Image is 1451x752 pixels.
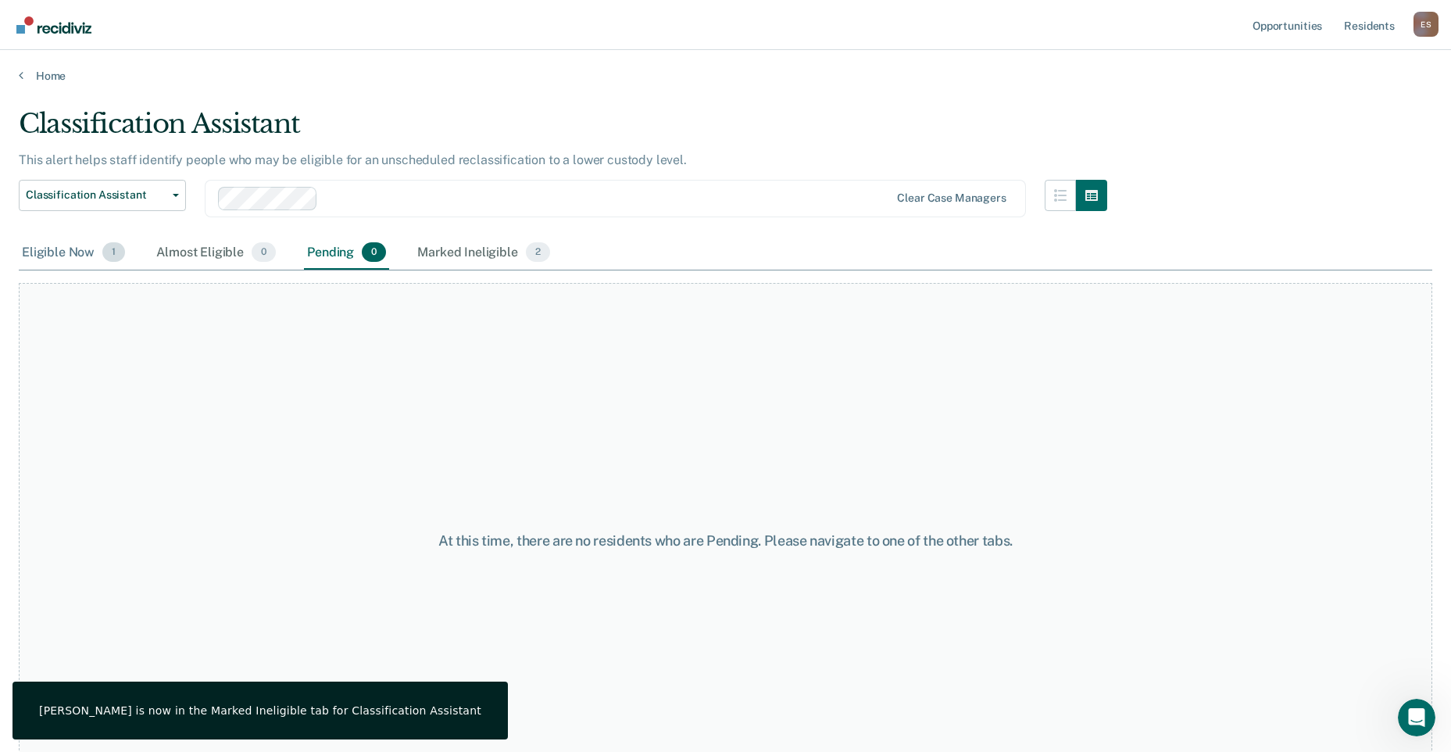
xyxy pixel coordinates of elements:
img: Recidiviz [16,16,91,34]
span: 2 [526,242,550,263]
span: 0 [252,242,276,263]
div: Pending [304,236,389,270]
iframe: Intercom live chat [1398,699,1435,736]
span: 1 [102,242,125,263]
a: Home [19,69,1432,83]
div: Classification Assistant [19,108,1107,152]
div: At this time, there are no residents who are Pending. Please navigate to one of the other tabs. [373,532,1079,550]
span: Classification Assistant [26,188,166,202]
div: Eligible Now [19,236,128,270]
div: E S [1413,12,1438,37]
div: Clear case managers [897,192,1006,205]
p: This alert helps staff identify people who may be eligible for an unscheduled reclassification to... [19,152,687,167]
div: Marked Ineligible [414,236,553,270]
span: 0 [362,242,386,263]
div: Almost Eligible [153,236,279,270]
button: Profile dropdown button [1413,12,1438,37]
div: [PERSON_NAME] is now in the Marked Ineligible tab for Classification Assistant [39,704,481,718]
